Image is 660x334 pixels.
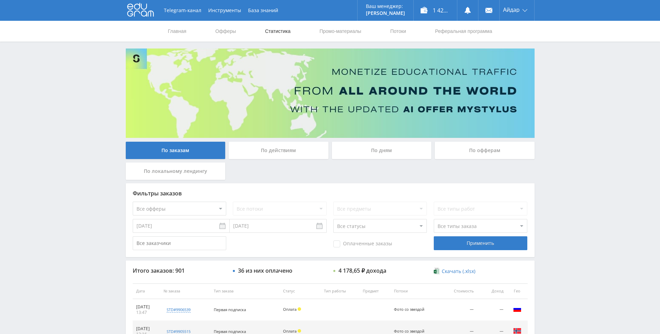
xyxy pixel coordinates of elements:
div: По офферам [435,142,535,159]
input: Все заказчики [133,236,226,250]
a: Главная [167,21,187,42]
div: По заказам [126,142,226,159]
a: Статистика [264,21,291,42]
span: Айдар [503,7,520,12]
a: Реферальная программа [434,21,493,42]
div: По дням [332,142,432,159]
p: Ваш менеджер: [366,3,405,9]
a: Офферы [215,21,237,42]
div: По действиям [229,142,328,159]
div: По локальному лендингу [126,162,226,180]
div: Фильтры заказов [133,190,528,196]
p: [PERSON_NAME] [366,10,405,16]
span: Оплаченные заказы [333,240,392,247]
img: Banner [126,49,535,138]
a: Промо-материалы [319,21,362,42]
a: Потоки [389,21,407,42]
div: Применить [434,236,527,250]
